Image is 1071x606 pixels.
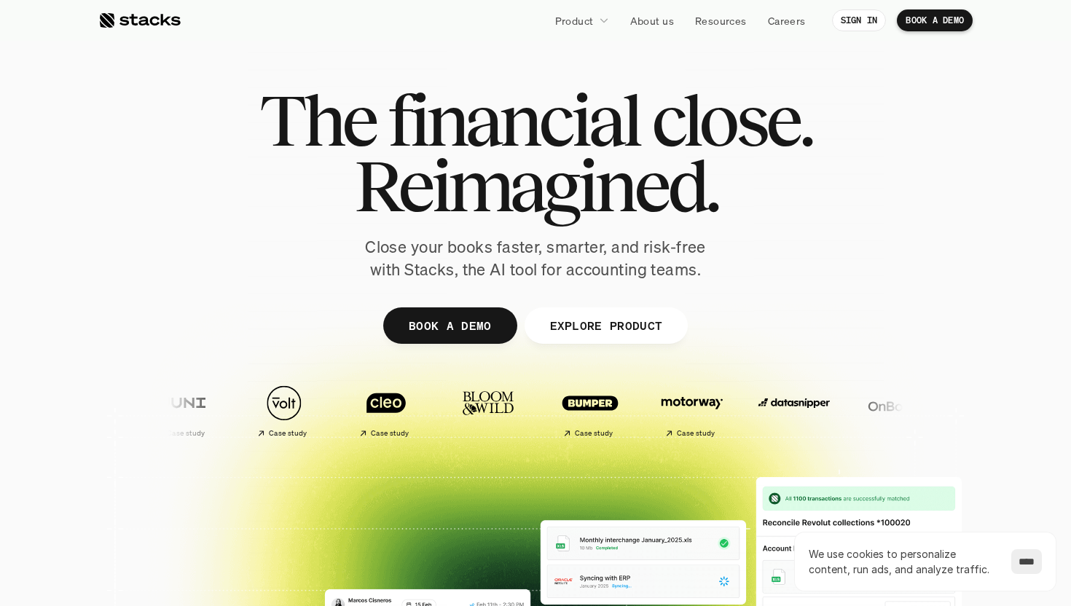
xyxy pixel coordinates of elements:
p: BOOK A DEMO [906,15,964,25]
p: EXPLORE PRODUCT [549,315,662,336]
p: Close your books faster, smarter, and risk-free with Stacks, the AI tool for accounting teams. [353,236,718,281]
p: About us [630,13,674,28]
a: About us [621,7,683,34]
p: Product [555,13,594,28]
span: The [259,87,375,153]
p: Careers [768,13,806,28]
a: BOOK A DEMO [897,9,973,31]
p: SIGN IN [841,15,878,25]
span: close. [651,87,812,153]
a: Case study [645,377,739,444]
h2: Case study [269,429,307,438]
a: BOOK A DEMO [383,307,517,344]
span: Reimagined. [354,153,718,219]
a: EXPLORE PRODUCT [524,307,688,344]
p: Resources [695,13,747,28]
a: Case study [237,377,331,444]
p: We use cookies to personalize content, run ads, and analyze traffic. [809,546,997,577]
h2: Case study [371,429,409,438]
h2: Case study [677,429,715,438]
h2: Case study [575,429,613,438]
a: Case study [339,377,433,444]
a: Careers [759,7,815,34]
a: SIGN IN [832,9,887,31]
a: Resources [686,7,756,34]
span: financial [388,87,639,153]
h2: Case study [167,429,205,438]
a: Case study [543,377,637,444]
a: Case study [135,377,229,444]
p: BOOK A DEMO [409,315,492,336]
